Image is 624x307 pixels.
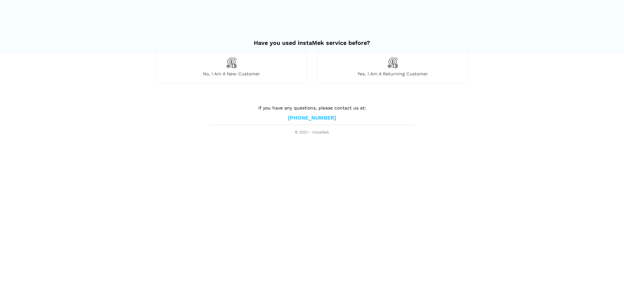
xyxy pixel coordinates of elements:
span: No, I am a new customer [156,71,307,77]
p: If you have any questions, please contact us at: [210,104,414,111]
span: Yes, I am a returning customer [317,71,468,77]
a: [PHONE_NUMBER] [288,115,336,122]
span: © 2021 - instaMek [210,130,414,135]
h2: Have you used instaMek service before? [156,33,468,46]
